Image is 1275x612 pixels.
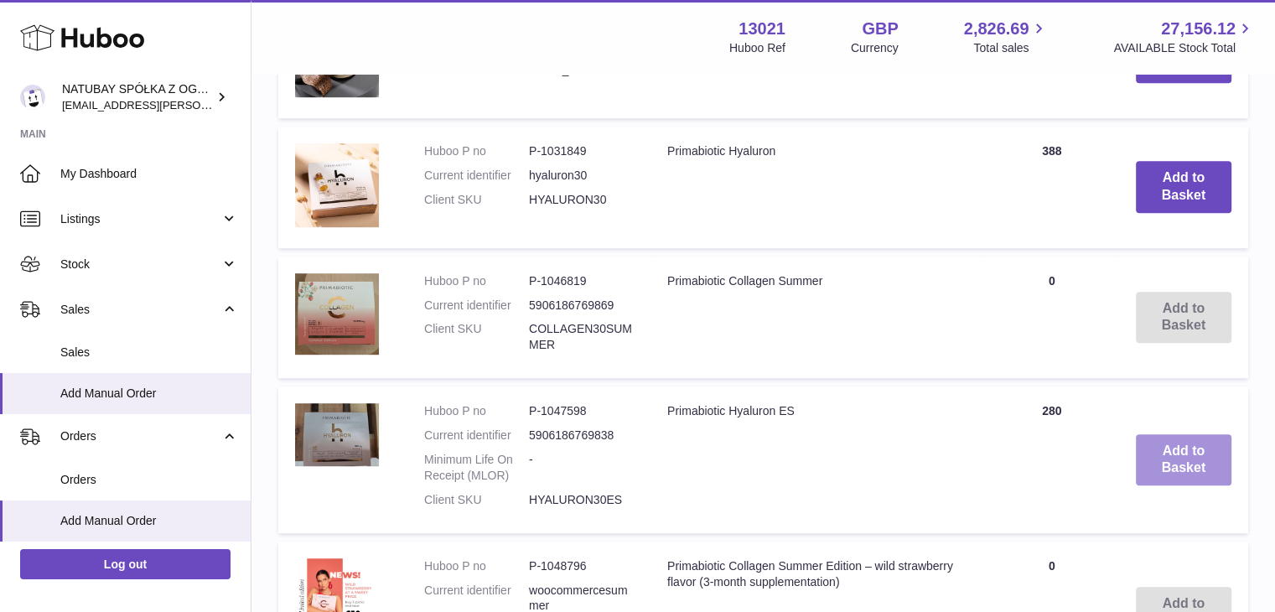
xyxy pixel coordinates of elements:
td: 0 [985,257,1119,379]
div: NATUBAY SPÓŁKA Z OGRANICZONĄ ODPOWIEDZIALNOŚCIĄ [62,81,213,113]
div: Currency [851,40,899,56]
dd: HYALURON30ES [529,492,634,508]
dt: Current identifier [424,298,529,314]
span: AVAILABLE Stock Total [1113,40,1255,56]
a: 27,156.12 AVAILABLE Stock Total [1113,18,1255,56]
dd: P-1046819 [529,273,634,289]
dd: P-1048796 [529,558,634,574]
span: Orders [60,472,238,488]
dd: P-1047598 [529,403,634,419]
dt: Client SKU [424,321,529,353]
strong: GBP [862,18,898,40]
dd: hyaluron30 [529,168,634,184]
img: Primabiotic Hyaluron [295,143,379,227]
button: Add to Basket [1136,434,1231,486]
span: 2,826.69 [964,18,1029,40]
span: 27,156.12 [1161,18,1236,40]
dt: Minimum Life On Receipt (MLOR) [424,452,529,484]
button: Add to Basket [1136,161,1231,213]
span: Orders [60,428,220,444]
span: Total sales [973,40,1048,56]
dt: Current identifier [424,428,529,443]
strong: 13021 [739,18,785,40]
dt: Huboo P no [424,273,529,289]
a: Log out [20,549,231,579]
dd: - [529,452,634,484]
span: Add Manual Order [60,513,238,529]
dd: 5906186769838 [529,428,634,443]
dd: 5906186769869 [529,298,634,314]
a: 2,826.69 Total sales [964,18,1049,56]
div: Huboo Ref [729,40,785,56]
td: 388 [985,127,1119,248]
span: Sales [60,345,238,360]
dd: HYALURON30 [529,192,634,208]
dt: Huboo P no [424,558,529,574]
span: [EMAIL_ADDRESS][PERSON_NAME][DOMAIN_NAME] [62,98,336,112]
td: Primabiotic Hyaluron ES [650,386,985,532]
dt: Client SKU [424,492,529,508]
span: Add Manual Order [60,386,238,402]
dd: COLLAGEN30SUMMER [529,321,634,353]
span: Stock [60,257,220,272]
dt: Client SKU [424,192,529,208]
td: Primabiotic Hyaluron [650,127,985,248]
dt: Huboo P no [424,403,529,419]
span: My Dashboard [60,166,238,182]
dt: Huboo P no [424,143,529,159]
span: Listings [60,211,220,227]
img: Primabiotic Hyaluron ES [295,403,379,466]
dt: Current identifier [424,168,529,184]
img: kacper.antkowski@natubay.pl [20,85,45,110]
td: 280 [985,386,1119,532]
td: Primabiotic Collagen Summer [650,257,985,379]
span: Sales [60,302,220,318]
dd: P-1031849 [529,143,634,159]
img: Primabiotic Collagen Summer [295,273,379,355]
